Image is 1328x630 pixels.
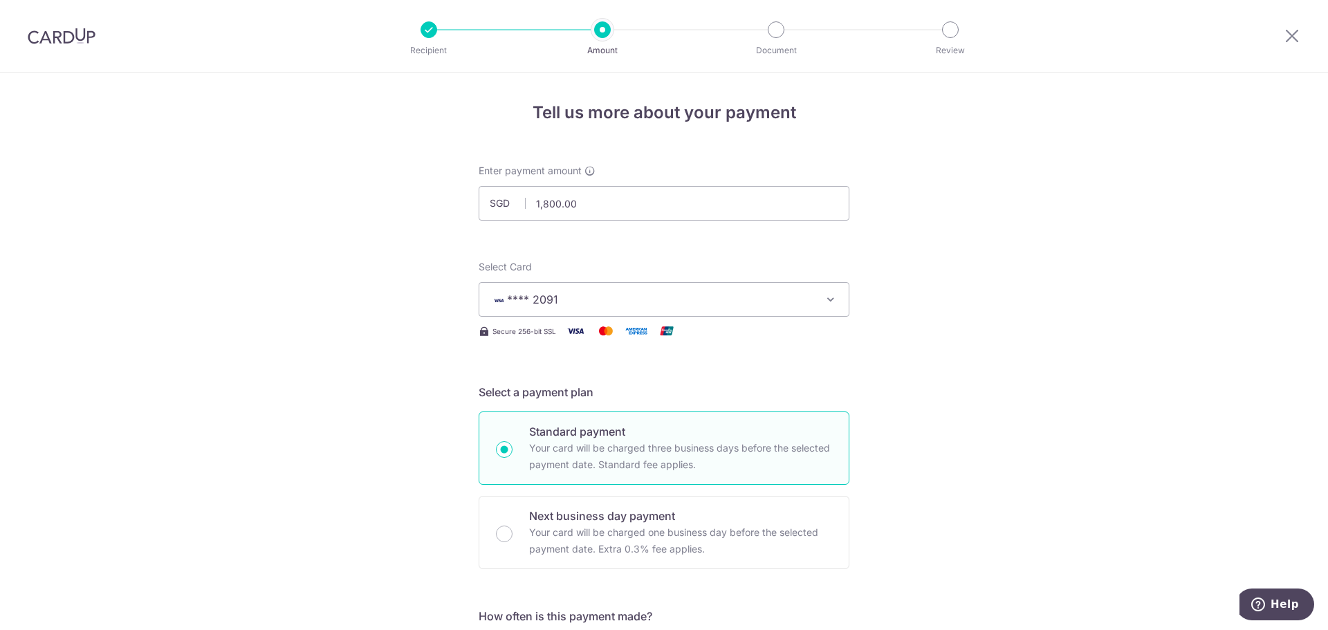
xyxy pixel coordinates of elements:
p: Amount [551,44,654,57]
p: Your card will be charged one business day before the selected payment date. Extra 0.3% fee applies. [529,524,832,557]
p: Next business day payment [529,508,832,524]
span: translation missing: en.payables.payment_networks.credit_card.summary.labels.select_card [479,261,532,272]
img: CardUp [28,28,95,44]
p: Your card will be charged three business days before the selected payment date. Standard fee appl... [529,440,832,473]
p: Recipient [378,44,480,57]
span: SGD [490,196,526,210]
p: Review [899,44,1002,57]
span: Enter payment amount [479,164,582,178]
img: VISA [490,295,507,305]
h4: Tell us more about your payment [479,100,849,125]
p: Document [725,44,827,57]
img: American Express [622,322,650,340]
iframe: Opens a widget where you can find more information [1239,589,1314,623]
h5: Select a payment plan [479,384,849,400]
span: Secure 256-bit SSL [492,326,556,337]
img: Visa [562,322,589,340]
h5: How often is this payment made? [479,608,849,624]
input: 0.00 [479,186,849,221]
img: Mastercard [592,322,620,340]
img: Union Pay [653,322,681,340]
p: Standard payment [529,423,832,440]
